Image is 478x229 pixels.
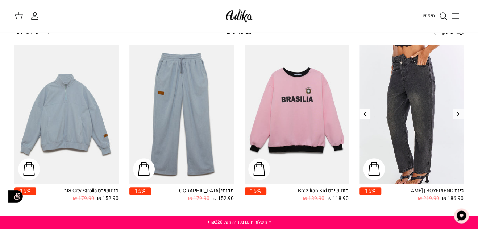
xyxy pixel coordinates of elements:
div: סווטשירט City Strolls אוברסייז [61,187,119,195]
span: 15% [129,187,151,195]
span: סידור לפי [14,28,38,36]
span: 152.90 ₪ [212,195,234,203]
div: ג׳ינס All Or Nothing [PERSON_NAME] | BOYFRIEND [406,187,464,195]
a: ג׳ינס All Or Nothing קריס-קרוס | BOYFRIEND [359,45,464,184]
a: Previous [453,109,464,119]
span: 152.90 ₪ [97,195,119,203]
a: ג׳ינס All Or Nothing [PERSON_NAME] | BOYFRIEND 186.90 ₪ 219.90 ₪ [381,187,464,203]
div: סווטשירט Brazilian Kid [291,187,349,195]
img: accessibility_icon02.svg [5,186,25,206]
span: חיפוש [423,12,435,19]
a: מכנסי [GEOGRAPHIC_DATA] 152.90 ₪ 179.90 ₪ [151,187,233,203]
a: 15% [129,187,151,203]
span: 186.90 ₪ [442,195,464,203]
a: סווטשירט City Strolls אוברסייז 152.90 ₪ 179.90 ₪ [36,187,119,203]
a: סווטשירט Brazilian Kid [245,45,349,184]
a: סווטשירט City Strolls אוברסייז [14,45,119,184]
a: מכנסי טרנינג City strolls [129,45,233,184]
a: סווטשירט Brazilian Kid 118.90 ₪ 139.90 ₪ [266,187,349,203]
span: 219.90 ₪ [418,195,439,203]
a: Previous [359,109,370,119]
span: 179.90 ₪ [73,195,94,203]
a: החשבון שלי [30,12,42,20]
button: צ'אט [450,205,472,227]
a: חיפוש [423,12,448,20]
a: 15% [359,187,381,203]
button: Toggle menu [448,8,464,24]
span: 179.90 ₪ [188,195,209,203]
span: 15% [359,187,381,195]
span: 118.90 ₪ [327,195,349,203]
span: 15% [245,187,266,195]
span: 139.90 ₪ [303,195,324,203]
img: Adika IL [224,7,254,24]
div: מכנסי [GEOGRAPHIC_DATA] [176,187,234,195]
a: ✦ משלוח חינם בקנייה מעל ₪220 ✦ [207,219,272,225]
a: 15% [245,187,266,203]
